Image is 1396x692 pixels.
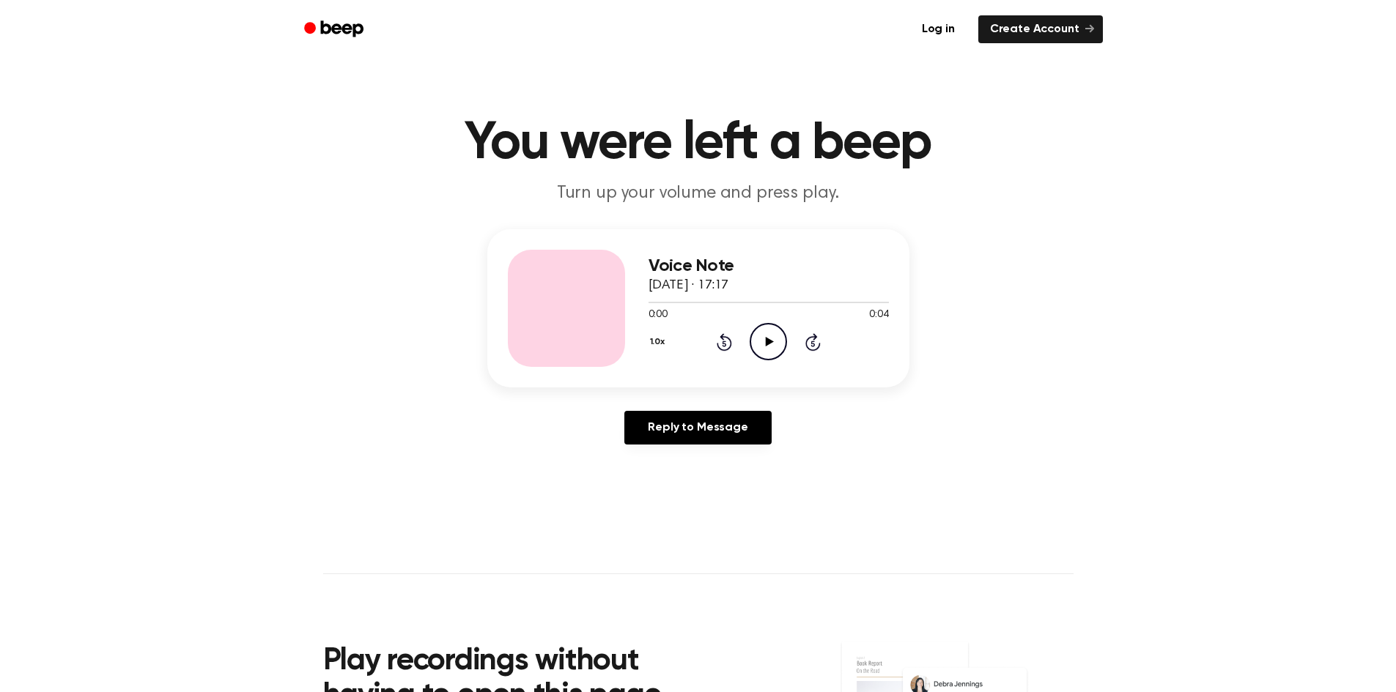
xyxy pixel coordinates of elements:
button: 1.0x [649,330,671,354]
h1: You were left a beep [323,117,1074,170]
span: [DATE] · 17:17 [649,279,729,292]
a: Create Account [978,15,1103,43]
span: 0:04 [869,308,888,323]
h3: Voice Note [649,256,889,276]
a: Log in [907,12,970,46]
a: Beep [294,15,377,44]
a: Reply to Message [624,411,771,444]
p: Turn up your volume and press play. [417,182,980,206]
span: 0:00 [649,308,668,323]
